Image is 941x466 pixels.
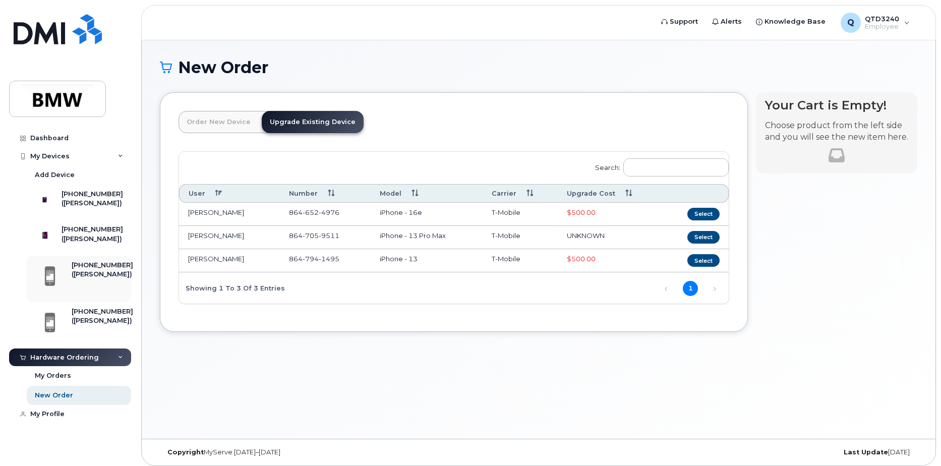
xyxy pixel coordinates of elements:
[623,158,729,177] input: Search:
[160,59,917,76] h1: New Order
[765,98,908,112] h4: Your Cart is Empty!
[319,231,339,240] span: 9511
[179,203,280,226] td: [PERSON_NAME]
[483,184,558,203] th: Carrier: activate to sort column ascending
[687,254,720,267] button: Select
[179,184,280,203] th: User: activate to sort column descending
[371,203,483,226] td: iPhone - 16e
[483,226,558,249] td: T-Mobile
[371,184,483,203] th: Model: activate to sort column ascending
[289,231,339,240] span: 864
[687,231,720,244] button: Select
[558,184,663,203] th: Upgrade Cost: activate to sort column ascending
[289,255,339,263] span: 864
[371,226,483,249] td: iPhone - 13 Pro Max
[765,120,908,143] p: Choose product from the left side and you will see the new item here.
[179,111,259,133] a: Order New Device
[262,111,364,133] a: Upgrade Existing Device
[567,231,605,240] span: UNKNOWN
[319,255,339,263] span: 1495
[303,208,319,216] span: 652
[687,208,720,220] button: Select
[567,208,596,216] span: $500.00
[659,281,674,296] a: Previous
[319,208,339,216] span: 4976
[167,448,204,456] strong: Copyright
[280,184,371,203] th: Number: activate to sort column ascending
[303,255,319,263] span: 794
[897,422,933,458] iframe: Messenger Launcher
[844,448,888,456] strong: Last Update
[179,226,280,249] td: [PERSON_NAME]
[483,249,558,272] td: T-Mobile
[707,281,722,296] a: Next
[179,279,285,296] div: Showing 1 to 3 of 3 entries
[371,249,483,272] td: iPhone - 13
[567,255,596,263] span: Full Upgrade Eligibility Date 2026-07-11
[589,152,729,180] label: Search:
[289,208,339,216] span: 864
[179,249,280,272] td: [PERSON_NAME]
[483,203,558,226] td: T-Mobile
[160,448,413,456] div: MyServe [DATE]–[DATE]
[683,281,698,296] a: 1
[665,448,917,456] div: [DATE]
[303,231,319,240] span: 705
